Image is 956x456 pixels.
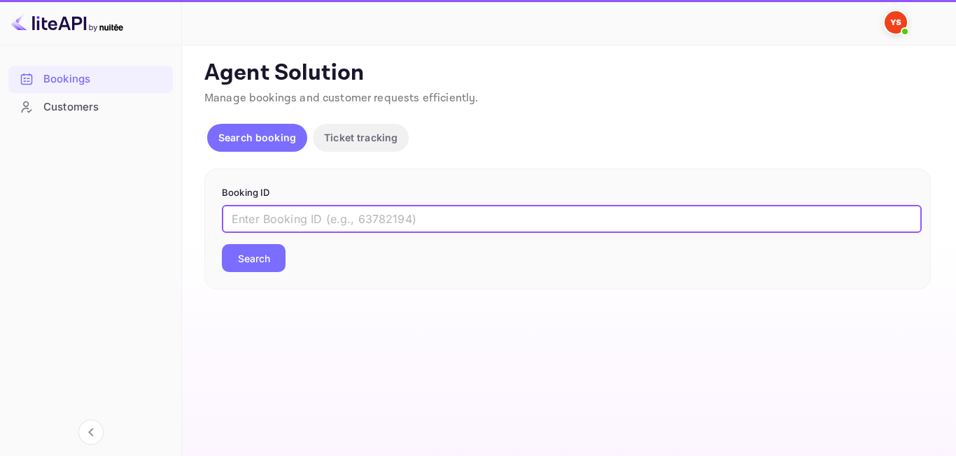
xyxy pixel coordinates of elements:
p: Agent Solution [204,59,931,87]
span: Manage bookings and customer requests efficiently. [204,91,479,106]
a: Bookings [8,66,173,92]
p: Ticket tracking [324,130,398,145]
button: Search [222,244,286,272]
div: Customers [8,94,173,121]
input: Enter Booking ID (e.g., 63782194) [222,205,922,233]
a: Customers [8,94,173,120]
p: Search booking [218,130,296,145]
p: Booking ID [222,186,913,200]
button: Collapse navigation [78,420,104,445]
div: Bookings [43,71,166,87]
div: Bookings [8,66,173,93]
img: Yandex Support [885,11,907,34]
img: LiteAPI logo [11,11,123,34]
div: Customers [43,99,166,115]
